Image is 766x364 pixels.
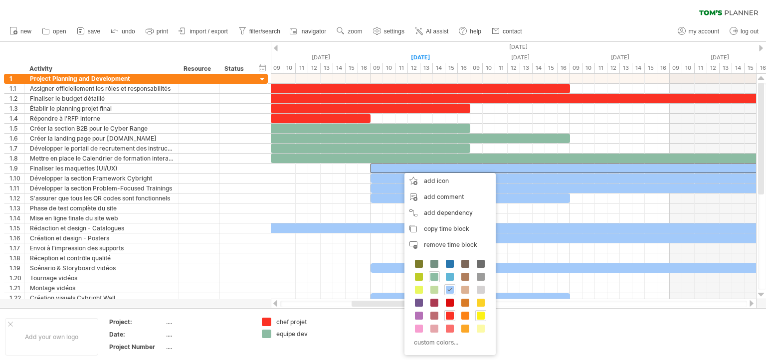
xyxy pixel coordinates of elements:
[720,63,732,73] div: 13
[29,64,173,74] div: Activity
[109,318,164,326] div: Project:
[384,28,404,35] span: settings
[296,63,308,73] div: 11
[30,213,174,223] div: Mise en ligne finale du site web
[520,63,533,73] div: 13
[9,84,24,93] div: 1.1
[321,63,333,73] div: 13
[732,63,745,73] div: 14
[458,63,470,73] div: 16
[395,63,408,73] div: 11
[9,263,24,273] div: 1.19
[308,63,321,73] div: 12
[745,63,757,73] div: 15
[288,25,329,38] a: navigator
[30,193,174,203] div: S'assurer que tous les QR codes sont fonctionnels
[30,293,174,303] div: Création visuels Cybright Wall
[30,104,174,113] div: Établir le planning projet final
[9,74,24,83] div: 1
[30,124,174,133] div: Créer la section B2B pour le Cyber Range
[30,174,174,183] div: Développer la section Framework Cybright
[570,63,582,73] div: 09
[30,263,174,273] div: Scénario & Storyboard vidéos
[371,63,383,73] div: 09
[271,63,283,73] div: 09
[412,25,451,38] a: AI assist
[190,28,228,35] span: import / export
[30,114,174,123] div: Répondre à l'RFP interne
[30,203,174,213] div: Phase de test complète du site
[271,52,371,63] div: Tuesday, 23 September 2025
[7,25,34,38] a: new
[9,193,24,203] div: 1.12
[108,25,138,38] a: undo
[30,94,174,103] div: Finaliser le budget détaillé
[645,63,657,73] div: 15
[371,52,470,63] div: Wednesday, 24 September 2025
[670,63,682,73] div: 09
[9,94,24,103] div: 1.2
[143,25,171,38] a: print
[30,164,174,173] div: Finaliser les maquettes (UI/UX)
[9,273,24,283] div: 1.20
[508,63,520,73] div: 12
[404,205,496,221] div: add dependency
[109,330,164,339] div: Date:
[371,25,407,38] a: settings
[503,28,522,35] span: contact
[346,63,358,73] div: 15
[30,183,174,193] div: Développer la section Problem-Focused Trainings
[334,25,365,38] a: zoom
[276,318,331,326] div: chef projet
[741,28,759,35] span: log out
[495,63,508,73] div: 11
[424,241,477,248] span: remove time block
[30,134,174,143] div: Créer la landing page pour [DOMAIN_NAME]
[9,243,24,253] div: 1.17
[424,225,469,232] span: copy time block
[9,124,24,133] div: 1.5
[404,173,496,189] div: add icon
[9,183,24,193] div: 1.11
[607,63,620,73] div: 12
[9,233,24,243] div: 1.16
[176,25,231,38] a: import / export
[30,144,174,153] div: Développer le portail de recrutement des instructeurs
[30,273,174,283] div: Tournage vidéos
[348,28,362,35] span: zoom
[483,63,495,73] div: 10
[445,63,458,73] div: 15
[30,223,174,233] div: Rédaction et design - Catalogues
[39,25,69,38] a: open
[570,52,670,63] div: Friday, 26 September 2025
[9,104,24,113] div: 1.3
[408,63,420,73] div: 12
[166,330,250,339] div: ....
[545,63,558,73] div: 15
[409,336,488,349] div: custom colors...
[30,154,174,163] div: Mettre en place le Calendrier de formation interactif
[358,63,371,73] div: 16
[283,63,296,73] div: 10
[333,63,346,73] div: 14
[184,64,214,74] div: Resource
[420,63,433,73] div: 13
[682,63,695,73] div: 10
[30,233,174,243] div: Création et design - Posters
[9,154,24,163] div: 1.8
[9,253,24,263] div: 1.18
[383,63,395,73] div: 10
[9,174,24,183] div: 1.10
[30,84,174,93] div: Assigner officiellement les rôles et responsabilités
[30,283,174,293] div: Montage vidéos
[74,25,103,38] a: save
[30,74,174,83] div: Project Planning and Development
[582,63,595,73] div: 10
[276,330,331,338] div: equipe dev
[224,64,246,74] div: Status
[166,343,250,351] div: ....
[5,318,98,356] div: Add your own logo
[632,63,645,73] div: 14
[707,63,720,73] div: 12
[166,318,250,326] div: ....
